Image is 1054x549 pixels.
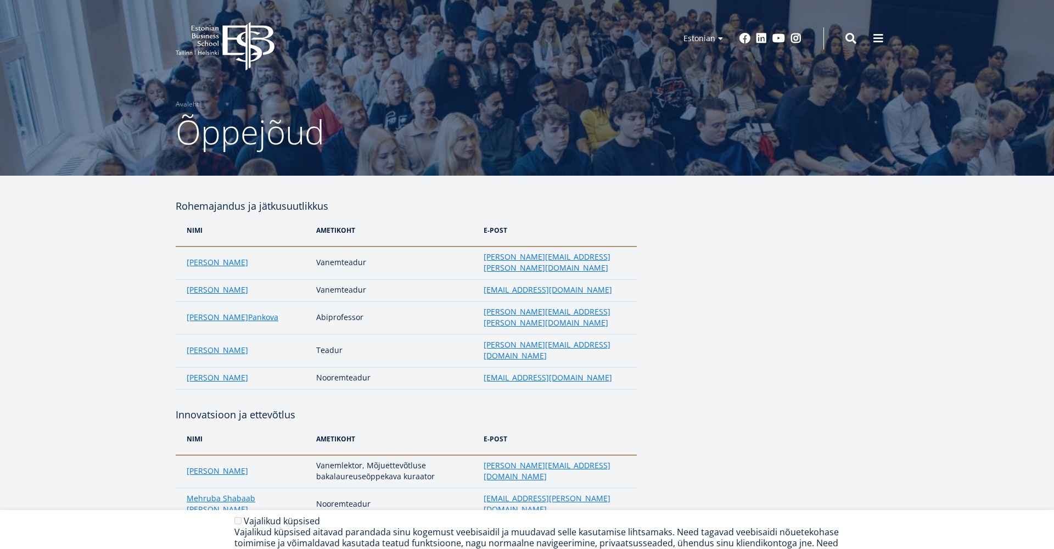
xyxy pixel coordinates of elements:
[176,423,311,455] th: NIMi
[484,460,626,482] a: [PERSON_NAME][EMAIL_ADDRESS][DOMAIN_NAME]
[311,423,478,455] th: Ametikoht
[311,214,478,247] th: Ametikoht
[176,214,311,247] th: NIMi
[311,455,478,488] td: Vanemlektor, Mõjuettevõtluse bakalaureuseōppekava kuraator
[484,284,612,295] a: [EMAIL_ADDRESS][DOMAIN_NAME]
[244,515,320,527] label: Vajalikud küpsised
[187,284,248,295] a: [PERSON_NAME]
[311,279,478,301] td: Vanemteadur
[187,312,248,323] a: [PERSON_NAME]
[176,198,637,214] h4: Rohemajandus ja jätkusuutlikkus
[484,372,612,383] a: [EMAIL_ADDRESS][DOMAIN_NAME]
[248,312,278,323] a: Pankova
[176,99,199,110] a: Avaleht
[176,406,637,423] h4: Innovatsioon ja ettevõtlus
[739,33,750,44] a: Facebook
[311,367,478,389] td: Nooremteadur
[187,504,248,515] a: [PERSON_NAME]
[478,214,637,247] th: e-post
[187,345,248,356] a: [PERSON_NAME]
[311,334,478,367] td: Teadur
[484,493,626,515] a: [EMAIL_ADDRESS][PERSON_NAME][DOMAIN_NAME]
[311,247,478,279] td: Vanemteadur
[478,423,637,455] th: e-post
[484,251,626,273] a: [PERSON_NAME][EMAIL_ADDRESS][PERSON_NAME][DOMAIN_NAME]
[187,372,248,383] a: [PERSON_NAME]
[311,301,478,334] td: Abiprofessor
[187,466,248,477] a: [PERSON_NAME]
[176,109,324,154] span: Õppejõud
[484,339,626,361] a: [PERSON_NAME][EMAIL_ADDRESS][DOMAIN_NAME]
[756,33,767,44] a: Linkedin
[790,33,801,44] a: Instagram
[187,493,255,504] a: Mehruba Shabaab
[484,306,626,328] a: [PERSON_NAME][EMAIL_ADDRESS][PERSON_NAME][DOMAIN_NAME]
[187,257,248,268] a: [PERSON_NAME]
[772,33,785,44] a: Youtube
[311,488,478,521] td: Nooremteadur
